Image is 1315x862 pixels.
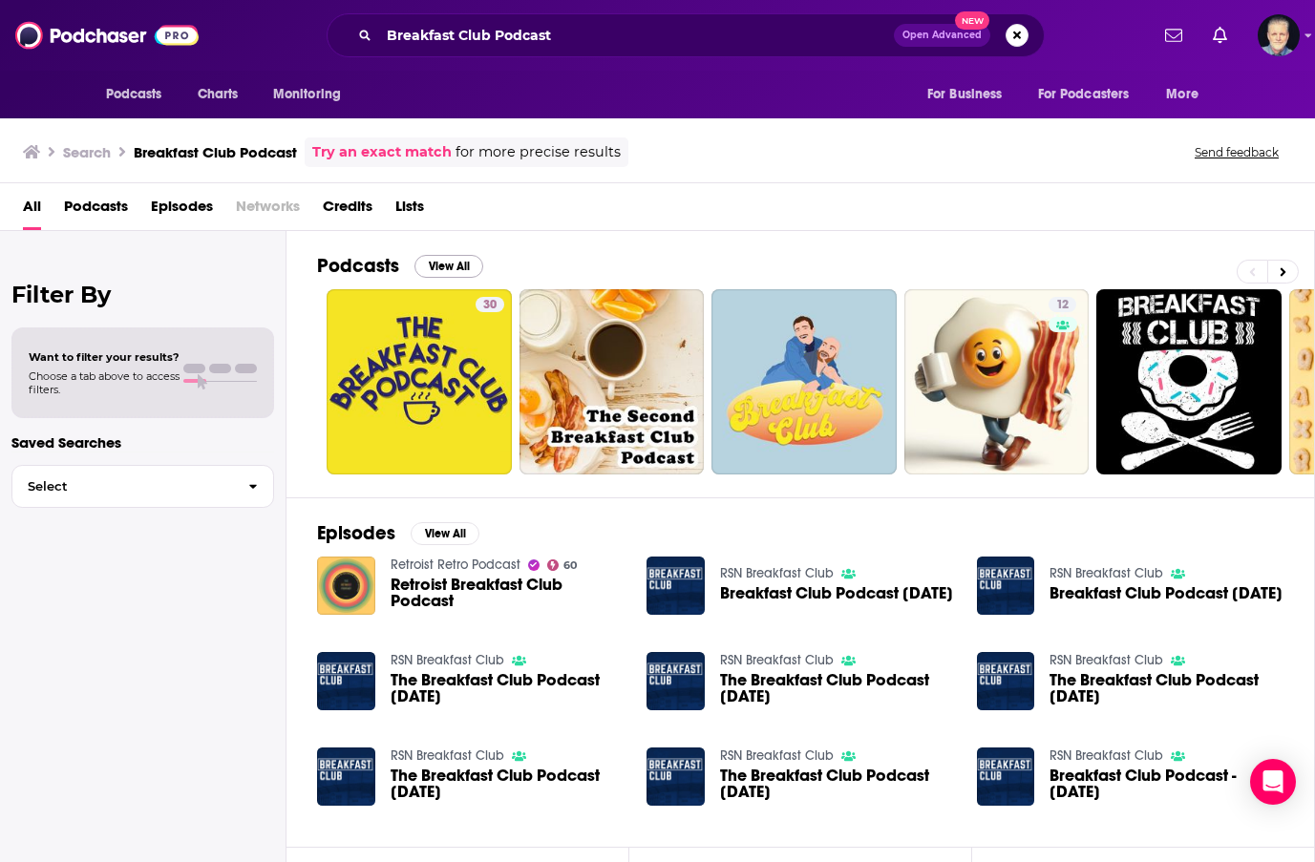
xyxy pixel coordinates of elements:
span: Charts [198,81,239,108]
a: Breakfast Club Podcast Friday 26th May [720,585,953,601]
p: Saved Searches [11,433,274,452]
a: RSN Breakfast Club [720,565,834,581]
span: 30 [483,296,497,315]
span: The Breakfast Club Podcast [DATE] [720,672,954,704]
a: RSN Breakfast Club [391,652,504,668]
a: Retroist Retro Podcast [391,557,520,573]
a: PodcastsView All [317,254,483,278]
a: Podcasts [64,191,128,230]
a: RSN Breakfast Club [1050,565,1163,581]
a: Breakfast Club Podcast Thursday 25th May [1050,585,1283,601]
button: open menu [1153,76,1222,113]
a: Show notifications dropdown [1205,19,1235,52]
button: open menu [1026,76,1157,113]
a: Try an exact match [312,141,452,163]
a: Lists [395,191,424,230]
a: The Breakfast Club Podcast Friday 10th March [720,672,954,704]
a: RSN Breakfast Club [1050,652,1163,668]
span: Logged in as JonesLiterary [1258,14,1300,56]
a: Show notifications dropdown [1157,19,1190,52]
a: The Breakfast Club Podcast Thursday 9th March [720,767,954,800]
a: Breakfast Club Podcast - Monday 5th June 2017 [1050,767,1283,800]
a: Credits [323,191,372,230]
button: Send feedback [1189,144,1284,160]
span: for more precise results [456,141,621,163]
img: Breakfast Club Podcast Friday 26th May [647,557,705,615]
button: Show profile menu [1258,14,1300,56]
a: RSN Breakfast Club [720,747,834,764]
span: For Podcasters [1038,81,1130,108]
img: Podchaser - Follow, Share and Rate Podcasts [15,17,199,53]
h2: Podcasts [317,254,399,278]
img: Breakfast Club Podcast - Monday 5th June 2017 [977,747,1035,806]
img: The Breakfast Club Podcast Friday 10th March [647,652,705,710]
a: Episodes [151,191,213,230]
button: open menu [260,76,366,113]
a: 60 [547,559,578,571]
button: open menu [93,76,187,113]
span: The Breakfast Club Podcast [DATE] [391,672,625,704]
span: Breakfast Club Podcast [DATE] [720,585,953,601]
img: User Profile [1258,14,1300,56]
a: The Breakfast Club Podcast Friday 3rd March [391,672,625,704]
span: Select [12,480,233,493]
a: 12 [904,289,1090,474]
span: Podcasts [106,81,162,108]
span: For Business [927,81,1003,108]
input: Search podcasts, credits, & more... [379,20,894,51]
img: Breakfast Club Podcast Thursday 25th May [977,557,1035,615]
span: 60 [563,561,577,570]
div: Open Intercom Messenger [1250,759,1296,805]
a: 30 [327,289,512,474]
span: Breakfast Club Podcast - [DATE] [1050,767,1283,800]
button: Open AdvancedNew [894,24,990,47]
a: All [23,191,41,230]
span: Want to filter your results? [29,350,180,364]
img: The Breakfast Club Podcast Wednesday 1st March [977,652,1035,710]
img: The Breakfast Club Podcast Thursday 9th March [647,747,705,806]
a: 30 [476,297,504,312]
a: 12 [1049,297,1076,312]
img: The Breakfast Club Podcast Friday 3rd March [317,652,375,710]
h2: Episodes [317,521,395,545]
span: Networks [236,191,300,230]
span: The Breakfast Club Podcast [DATE] [391,767,625,800]
span: New [955,11,989,30]
img: Retroist Breakfast Club Podcast [317,557,375,615]
img: The Breakfast Club Podcast Tuesday 28th Feb [317,747,375,806]
span: The Breakfast Club Podcast [DATE] [720,767,954,800]
span: Open Advanced [902,31,982,40]
button: open menu [914,76,1027,113]
button: Select [11,465,274,508]
span: Choose a tab above to access filters. [29,369,180,396]
button: View All [411,522,479,545]
h3: Breakfast Club Podcast [134,143,297,161]
a: The Breakfast Club Podcast Tuesday 28th Feb [391,767,625,800]
span: 12 [1056,296,1069,315]
a: Charts [185,76,250,113]
a: RSN Breakfast Club [391,747,504,764]
div: Search podcasts, credits, & more... [327,13,1045,57]
button: View All [414,255,483,278]
a: EpisodesView All [317,521,479,545]
a: Retroist Breakfast Club Podcast [391,577,625,609]
span: Monitoring [273,81,341,108]
span: The Breakfast Club Podcast [DATE] [1050,672,1283,704]
h2: Filter By [11,281,274,308]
